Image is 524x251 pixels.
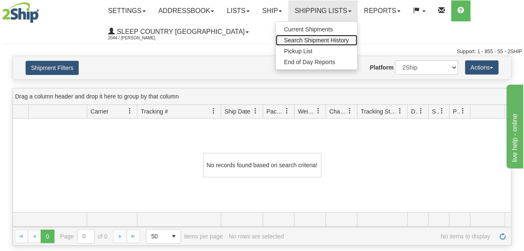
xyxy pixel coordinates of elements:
span: select [167,230,181,243]
div: Support: 1 - 855 - 55 - 2SHIP [2,48,522,55]
span: Delivery Status [411,107,418,116]
label: Platform [370,63,394,72]
a: Search Shipment History [276,35,357,46]
span: Sleep Country [GEOGRAPHIC_DATA] [115,28,245,35]
a: Addressbook [152,0,221,21]
span: Page sizes drop down [146,229,181,243]
a: Lists [220,0,256,21]
a: Current Shipments [276,24,357,35]
span: 2044 / [PERSON_NAME] [108,34,171,42]
a: Delivery Status filter column settings [414,104,428,118]
div: live help - online [6,5,77,15]
a: Charge filter column settings [343,104,357,118]
span: No items to display [289,233,490,240]
iframe: chat widget [505,83,523,168]
a: Settings [102,0,152,21]
a: Pickup List [276,46,357,57]
span: Page 0 [41,230,54,243]
div: No rows are selected [229,233,284,240]
div: grid grouping header [13,88,511,105]
div: No records found based on search criteria! [203,153,321,177]
a: Sleep Country [GEOGRAPHIC_DATA] 2044 / [PERSON_NAME] [102,21,255,42]
span: Shipment Issues [432,107,439,116]
button: Shipment Filters [26,61,79,75]
a: Tracking # filter column settings [207,104,221,118]
span: 50 [151,232,162,241]
a: Ship [256,0,288,21]
span: Tracking # [141,107,168,116]
span: Page of 0 [60,229,108,243]
a: Carrier filter column settings [123,104,137,118]
span: Packages [266,107,284,116]
a: Shipment Issues filter column settings [435,104,449,118]
span: Weight [298,107,315,116]
a: Weight filter column settings [311,104,325,118]
span: items per page [146,229,223,243]
span: Pickup List [284,48,312,54]
span: Tracking Status [361,107,397,116]
span: Carrier [90,107,108,116]
span: Current Shipments [284,26,333,33]
span: End of Day Reports [284,59,335,65]
a: Tracking Status filter column settings [393,104,407,118]
a: Shipping lists [288,0,357,21]
a: Refresh [496,230,509,243]
a: End of Day Reports [276,57,357,67]
a: Reports [358,0,407,21]
span: Search Shipment History [284,37,349,44]
span: Charge [329,107,347,116]
button: Actions [465,60,498,75]
img: logo2044.jpg [2,2,39,23]
a: Pickup Status filter column settings [456,104,470,118]
span: Ship Date [225,107,250,116]
a: Packages filter column settings [280,104,294,118]
span: Pickup Status [453,107,460,116]
a: Ship Date filter column settings [248,104,263,118]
